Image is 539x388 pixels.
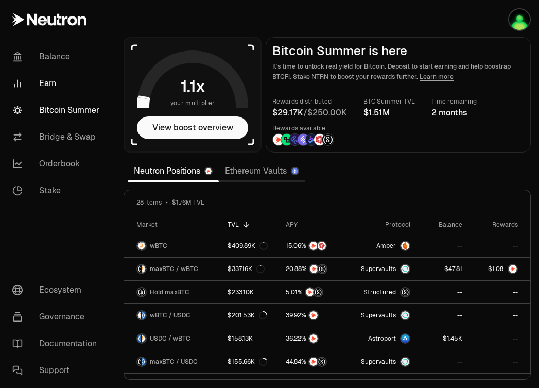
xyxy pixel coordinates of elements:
img: EtherFi Points [289,134,301,145]
div: Protocol [354,221,410,229]
span: wBTC [150,242,167,250]
img: NTRN [306,288,314,296]
div: 2 months [431,107,477,119]
img: Mars Fragments [318,242,326,250]
img: Solv Points [298,134,309,145]
img: Supervaults [401,265,409,273]
a: -- [468,234,530,257]
span: $1.76M TVL [172,198,204,207]
button: NTRNMars Fragments [286,241,342,251]
button: NTRNStructured Points [286,264,342,274]
a: Neutron Positions [128,161,219,181]
a: -- [416,281,469,303]
img: NTRN [310,265,318,273]
div: / [272,107,347,119]
a: -- [416,234,469,257]
span: maxBTC / USDC [150,358,198,366]
img: maxBTC Logo [137,288,146,296]
img: Supervaults [401,358,409,366]
div: $233.10K [228,288,254,296]
span: Structured [363,288,396,296]
img: Structured Points [318,358,326,366]
a: Astroport [348,327,416,350]
img: NTRN [273,134,284,145]
img: Structured Points [322,134,334,145]
button: NTRN [286,310,342,320]
a: Bridge & Swap [4,124,111,150]
img: maxBTC Logo [137,265,141,273]
a: -- [468,304,530,327]
span: Supervaults [361,358,396,366]
div: $155.66K [228,358,267,366]
img: LEDGER-PHIL [509,9,530,30]
img: Structured Points [318,265,326,273]
div: TVL [228,221,273,229]
img: USDC Logo [137,334,141,343]
img: Supervaults [401,311,409,319]
div: $201.53K [228,311,267,319]
span: Supervaults [361,265,396,273]
a: wBTC LogoUSDC LogowBTC / USDC [124,304,221,327]
div: Rewards [475,221,518,229]
button: NTRNStructured Points [286,357,342,367]
a: -- [468,327,530,350]
img: Neutron Logo [205,168,212,174]
a: $201.53K [221,304,280,327]
a: $337.16K [221,258,280,280]
p: Time remaining [431,96,477,107]
a: -- [468,350,530,373]
a: maxBTC LogoUSDC LogomaxBTC / USDC [124,350,221,373]
a: $233.10K [221,281,280,303]
a: $155.66K [221,350,280,373]
span: your multiplier [170,98,215,108]
img: NTRN Logo [509,265,517,273]
button: NTRN [286,333,342,344]
img: Bedrock Diamonds [306,134,317,145]
a: -- [416,304,469,327]
img: NTRN [309,242,318,250]
div: APY [286,221,342,229]
img: NTRN [309,358,318,366]
img: NTRN [309,311,318,319]
a: SupervaultsSupervaults [348,304,416,327]
a: Earn [4,70,111,97]
a: Governance [4,303,111,330]
a: NTRNStructured Points [280,258,348,280]
a: -- [468,281,530,303]
img: wBTC Logo [137,311,141,319]
img: maxBTC Logo [137,358,141,366]
img: wBTC Logo [142,334,146,343]
img: Lombard Lux [281,134,292,145]
a: SupervaultsSupervaults [348,258,416,280]
p: It's time to unlock real yield for Bitcoin. Deposit to start earning and help boostrap BTCFi. Sta... [272,61,524,82]
h2: Bitcoin Summer is here [272,44,524,58]
a: USDC LogowBTC LogoUSDC / wBTC [124,327,221,350]
a: NTRNStructured Points [280,350,348,373]
div: Market [136,221,215,229]
a: Documentation [4,330,111,357]
div: $409.89K [228,242,268,250]
a: NTRN [280,327,348,350]
img: wBTC Logo [137,242,146,250]
div: $337.16K [228,265,265,273]
a: wBTC LogowBTC [124,234,221,257]
a: SupervaultsSupervaults [348,350,416,373]
img: maxBTC [401,288,409,296]
p: Rewards available [272,123,334,133]
a: Support [4,357,111,384]
img: wBTC Logo [142,265,146,273]
img: NTRN [309,334,318,343]
a: Bitcoin Summer [4,97,111,124]
a: $409.89K [221,234,280,257]
span: Astroport [368,334,396,343]
img: Mars Fragments [314,134,325,145]
p: BTC Summer TVL [363,96,415,107]
img: Amber [401,242,409,250]
img: Structured Points [314,288,322,296]
a: $158.13K [221,327,280,350]
a: AmberAmber [348,234,416,257]
img: Ethereum Logo [292,168,298,174]
p: Rewards distributed [272,96,347,107]
a: maxBTC LogowBTC LogomaxBTC / wBTC [124,258,221,280]
span: Supervaults [361,311,396,319]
